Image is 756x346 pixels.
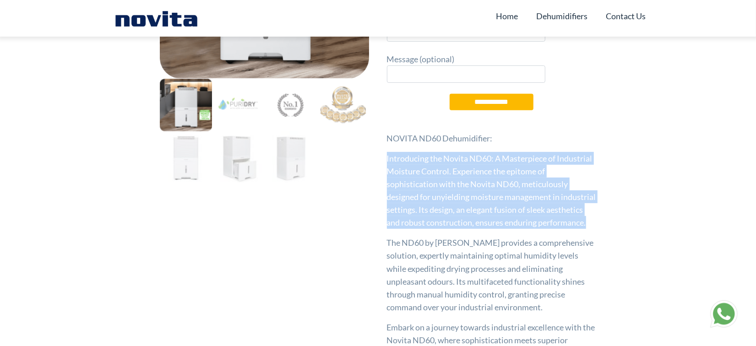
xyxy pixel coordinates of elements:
input: Message (optional) [387,65,545,83]
p: NOVITA ND60 Dehumidifier: [387,132,597,145]
a: Home [496,7,518,25]
img: Novita [110,9,202,27]
label: Message (optional) [387,53,545,83]
img: OriginNovitaND60Dehumidifier_2-100x100.jpg [212,131,264,184]
img: nd60-21-100x100.png [160,79,212,131]
img: ND50-4-1-100x100.png [264,79,316,131]
img: ND25.5-3-1-100x100.png [212,79,264,131]
img: OriginNovitaND60Dehumidifier_3-100x100.jpg [264,131,316,184]
img: OriginNovitaND60Dehumidifier_1-100x100.jpg [160,131,212,184]
a: Dehumidifiers [537,7,588,25]
img: reader-digest-air2022_2000x-1-100x100.png [317,79,369,131]
p: The ND60 by [PERSON_NAME] provides a comprehensive solution, expertly maintaining optimal humidit... [387,236,597,313]
a: Contact Us [606,7,646,25]
p: Introducing the Novita ND60: A Masterpiece of Industrial Moisture Control. Experience the epitome... [387,152,597,229]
